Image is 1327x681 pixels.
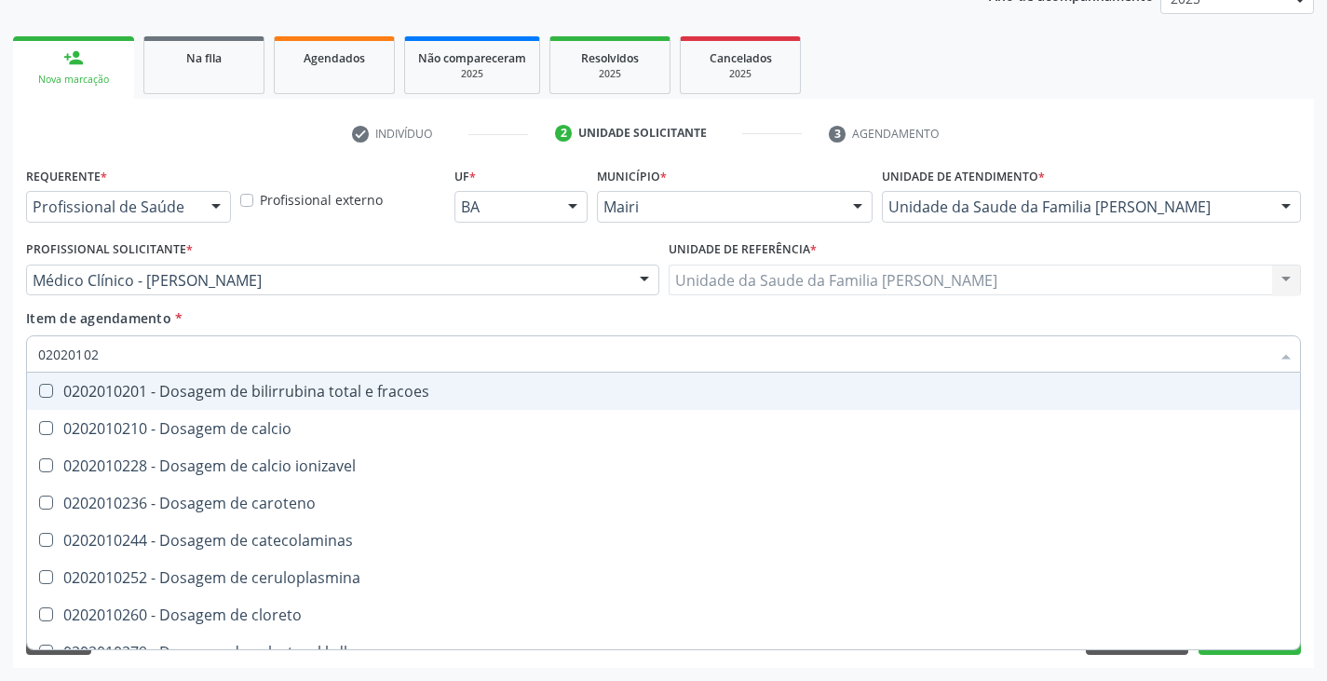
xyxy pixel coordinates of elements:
[38,335,1270,373] input: Buscar por procedimentos
[418,50,526,66] span: Não compareceram
[694,67,787,81] div: 2025
[304,50,365,66] span: Agendados
[710,50,772,66] span: Cancelados
[38,421,1289,436] div: 0202010210 - Dosagem de calcio
[38,645,1289,660] div: 0202010279 - Dosagem de colesterol hdl
[260,190,383,210] label: Profissional externo
[38,496,1289,511] div: 0202010236 - Dosagem de caroteno
[597,162,667,191] label: Município
[26,162,107,191] label: Requerente
[26,309,171,327] span: Item de agendamento
[38,607,1289,622] div: 0202010260 - Dosagem de cloreto
[33,271,621,290] span: Médico Clínico - [PERSON_NAME]
[454,162,476,191] label: UF
[33,197,193,216] span: Profissional de Saúde
[461,197,549,216] span: BA
[563,67,657,81] div: 2025
[669,236,817,265] label: Unidade de referência
[186,50,222,66] span: Na fila
[603,197,834,216] span: Mairi
[26,73,121,87] div: Nova marcação
[26,236,193,265] label: Profissional Solicitante
[418,67,526,81] div: 2025
[882,162,1045,191] label: Unidade de atendimento
[555,125,572,142] div: 2
[38,533,1289,548] div: 0202010244 - Dosagem de catecolaminas
[888,197,1263,216] span: Unidade da Saude da Familia [PERSON_NAME]
[63,48,84,68] div: person_add
[38,384,1289,399] div: 0202010201 - Dosagem de bilirrubina total e fracoes
[38,570,1289,585] div: 0202010252 - Dosagem de ceruloplasmina
[578,125,707,142] div: Unidade solicitante
[581,50,639,66] span: Resolvidos
[38,458,1289,473] div: 0202010228 - Dosagem de calcio ionizavel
